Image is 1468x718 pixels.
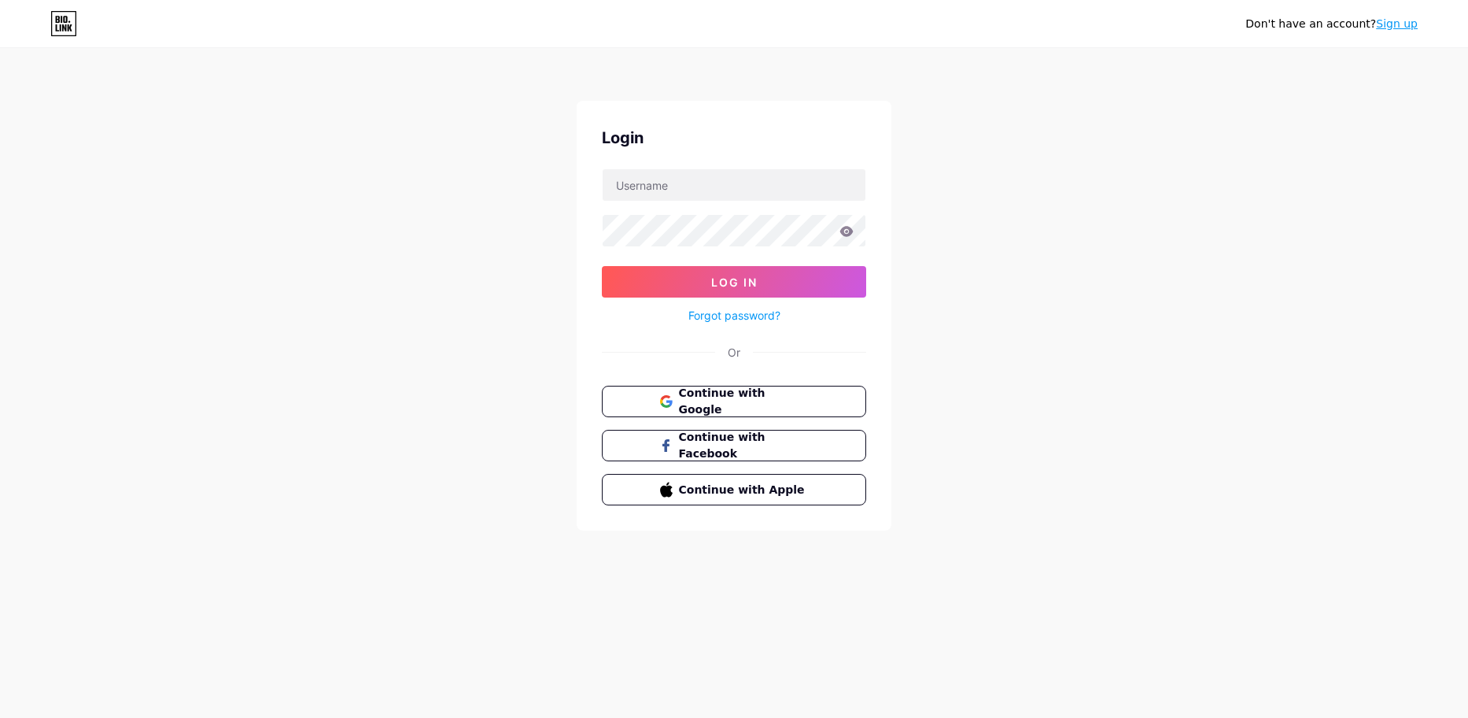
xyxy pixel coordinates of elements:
[602,474,866,505] button: Continue with Apple
[1245,16,1418,32] div: Don't have an account?
[602,126,866,150] div: Login
[602,386,866,417] button: Continue with Google
[1376,17,1418,30] a: Sign up
[679,385,809,418] span: Continue with Google
[711,276,758,289] span: Log In
[679,482,809,498] span: Continue with Apple
[602,430,866,461] button: Continue with Facebook
[679,429,809,462] span: Continue with Facebook
[728,344,740,361] div: Or
[602,266,866,298] button: Log In
[603,169,865,201] input: Username
[688,307,780,324] a: Forgot password?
